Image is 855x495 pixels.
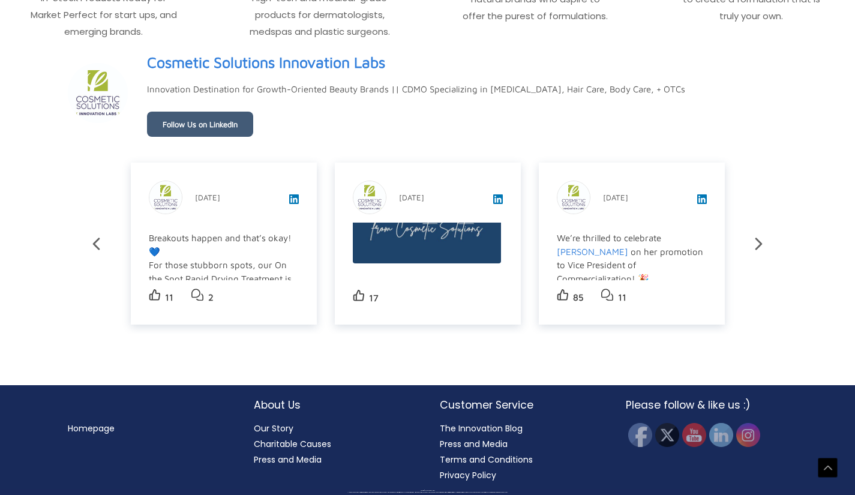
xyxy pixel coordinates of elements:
span: Cosmetic Solutions [427,490,435,491]
a: Follow Us on LinkedIn [147,112,253,137]
p: 11 [618,289,626,306]
a: Privacy Policy [440,469,496,481]
nav: Menu [68,421,230,436]
div: Copyright © 2025 [21,490,834,491]
a: Press and Media [254,454,322,466]
img: Facebook [628,423,652,447]
a: View post on LinkedIn [697,196,707,206]
p: [DATE] [399,190,424,205]
a: Press and Media [440,438,508,450]
p: [DATE] [603,190,628,205]
nav: Customer Service [440,421,602,483]
a: The Innovation Blog [440,422,523,434]
div: We’re thrilled to celebrate on her promotion to Vice President of Commercialization! 🎉 After almo... [557,232,705,475]
h2: Please follow & like us :) [626,397,788,413]
img: sk-post-userpic [149,181,182,214]
img: Twitter [655,423,679,447]
a: Our Story [254,422,293,434]
img: sk-header-picture [68,63,128,123]
a: Charitable Causes [254,438,331,450]
a: Homepage [68,422,115,434]
h2: About Us [254,397,416,413]
p: Innovation Destination for Growth-Oriented Beauty Brands || CDMO Specializing in [MEDICAL_DATA], ... [147,81,685,98]
nav: About Us [254,421,416,467]
p: 11 [165,289,173,306]
p: [DATE] [195,190,220,205]
a: View post on LinkedIn [289,196,299,206]
a: Terms and Conditions [440,454,533,466]
a: [PERSON_NAME] [557,247,628,257]
p: 17 [369,290,379,307]
p: 2 [208,289,214,306]
p: 85 [573,289,583,306]
a: View page on LinkedIn [147,49,385,76]
a: View post on LinkedIn [493,196,503,206]
img: sk-post-userpic [353,181,386,214]
div: Breakouts happen and that’s okay! 💙 For those stubborn spots, our On the Spot Rapid Drying Treatm... [149,232,297,475]
div: All material on this Website, including design, text, images, logos and sounds, are owned by Cosm... [21,492,834,493]
h2: Customer Service [440,397,602,413]
img: sk-post-userpic [557,181,590,214]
